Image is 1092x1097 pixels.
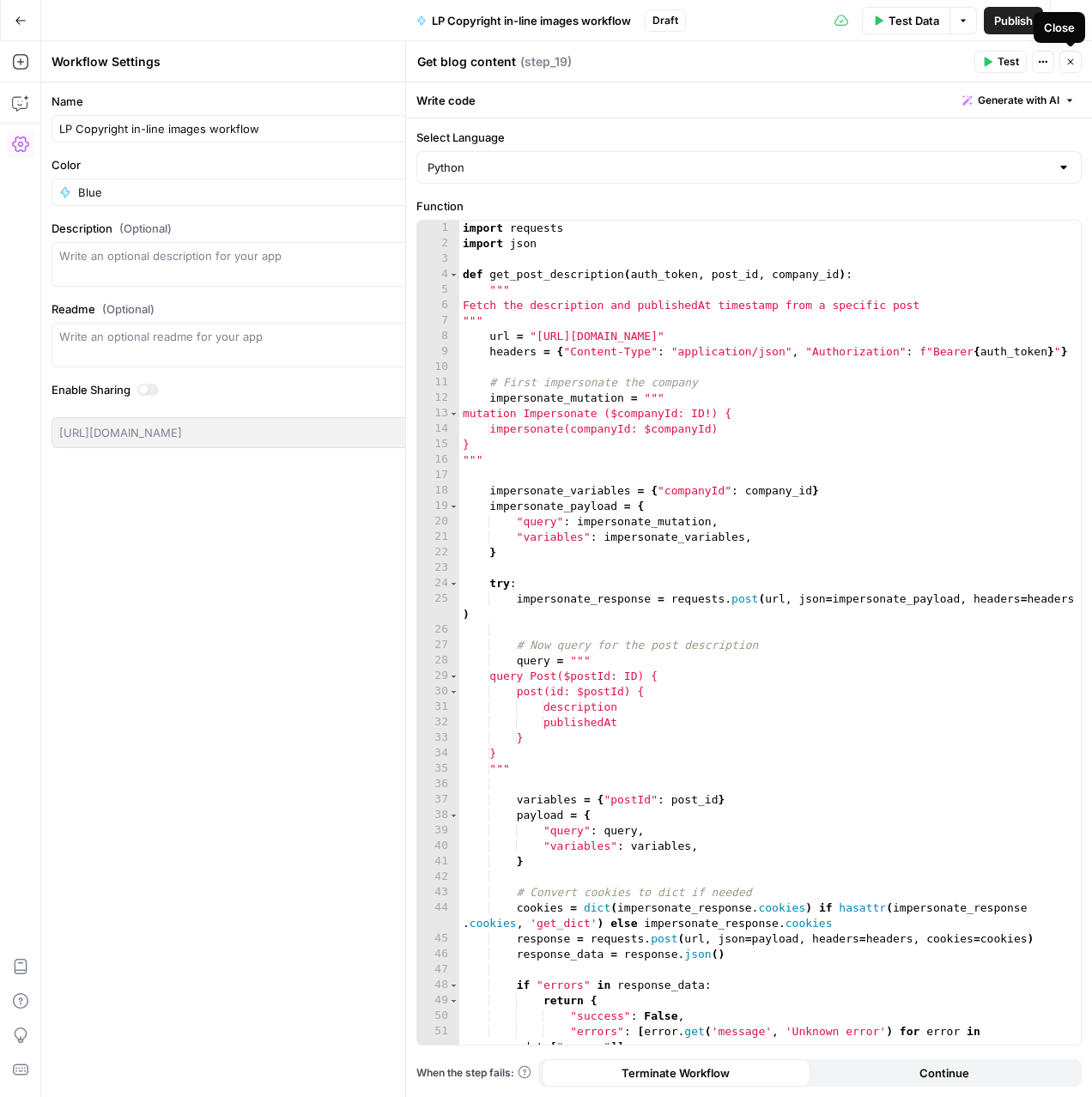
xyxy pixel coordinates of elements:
[417,221,459,236] div: 1
[417,514,459,530] div: 20
[417,483,459,499] div: 18
[416,129,1082,146] label: Select Language
[417,530,459,545] div: 21
[417,993,459,1009] div: 49
[417,267,459,282] div: 4
[119,220,172,237] span: (Optional)
[417,252,459,267] div: 3
[994,12,1033,29] span: Publish
[417,947,459,962] div: 46
[406,82,1092,118] div: Write code
[102,300,155,318] span: (Optional)
[417,468,459,483] div: 17
[417,421,459,437] div: 14
[449,808,458,823] span: Toggle code folding, rows 38 through 41
[417,792,459,808] div: 37
[417,298,459,313] div: 6
[417,591,459,622] div: 25
[52,381,545,398] label: Enable Sharing
[417,715,459,730] div: 32
[417,823,459,839] div: 39
[417,1024,459,1055] div: 51
[78,184,519,201] input: Blue
[449,684,458,700] span: Toggle code folding, rows 30 through 33
[449,978,458,993] span: Toggle code folding, rows 48 through 53
[417,329,459,344] div: 8
[998,54,1019,70] span: Test
[52,156,545,173] label: Color
[417,545,459,561] div: 22
[417,282,459,298] div: 5
[417,452,459,468] div: 16
[417,391,459,406] div: 12
[417,808,459,823] div: 38
[810,1059,1079,1087] button: Continue
[416,1065,531,1081] a: When the step fails:
[52,53,518,70] div: Workflow Settings
[417,638,459,653] div: 27
[889,12,939,29] span: Test Data
[417,962,459,978] div: 47
[984,7,1043,34] button: Publish
[59,120,537,137] input: Untitled
[417,730,459,746] div: 33
[417,700,459,715] div: 31
[417,53,516,70] textarea: Get blog content
[449,267,458,282] span: Toggle code folding, rows 4 through 80
[417,622,459,638] div: 26
[417,653,459,669] div: 28
[417,669,459,684] div: 29
[52,220,545,237] label: Description
[652,13,678,28] span: Draft
[417,406,459,421] div: 13
[449,993,458,1009] span: Toggle code folding, rows 49 through 53
[417,900,459,931] div: 44
[862,7,949,34] button: Test Data
[417,978,459,993] div: 48
[417,931,459,947] div: 45
[417,870,459,885] div: 42
[417,854,459,870] div: 41
[417,1009,459,1024] div: 50
[919,1064,969,1082] span: Continue
[417,344,459,360] div: 9
[978,93,1059,108] span: Generate with AI
[417,839,459,854] div: 40
[416,197,1082,215] label: Function
[417,576,459,591] div: 24
[417,561,459,576] div: 23
[417,684,459,700] div: 30
[417,437,459,452] div: 15
[449,499,458,514] span: Toggle code folding, rows 19 through 22
[417,375,459,391] div: 11
[417,236,459,252] div: 2
[449,406,458,421] span: Toggle code folding, rows 13 through 15
[955,89,1082,112] button: Generate with AI
[417,313,459,329] div: 7
[417,777,459,792] div: 36
[52,93,545,110] label: Name
[417,360,459,375] div: 10
[974,51,1027,73] button: Test
[449,669,458,684] span: Toggle code folding, rows 29 through 34
[52,300,545,318] label: Readme
[432,12,631,29] span: LP Copyright in-line images workflow
[417,761,459,777] div: 35
[449,576,458,591] span: Toggle code folding, rows 24 through 67
[417,885,459,900] div: 43
[622,1064,730,1082] span: Terminate Workflow
[417,746,459,761] div: 34
[520,53,572,70] span: ( step_19 )
[406,7,641,34] button: LP Copyright in-line images workflow
[417,499,459,514] div: 19
[428,159,1050,176] input: Python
